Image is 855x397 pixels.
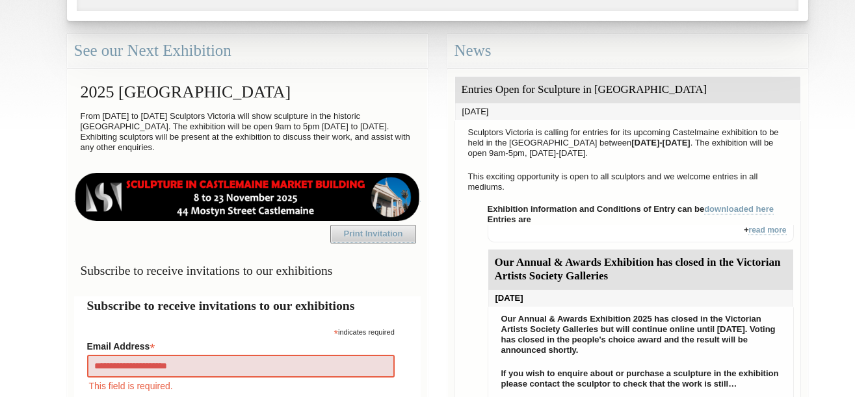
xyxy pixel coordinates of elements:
[495,311,787,359] p: Our Annual & Awards Exhibition 2025 has closed in the Victorian Artists Society Galleries but wil...
[704,204,774,214] a: downloaded here
[455,77,800,103] div: Entries Open for Sculpture in [GEOGRAPHIC_DATA]
[488,290,793,307] div: [DATE]
[488,225,794,242] div: +
[87,325,395,337] div: indicates required
[447,34,808,68] div: News
[455,103,800,120] div: [DATE]
[488,250,793,290] div: Our Annual & Awards Exhibition has closed in the Victorian Artists Society Galleries
[87,379,395,393] div: This field is required.
[462,124,794,162] p: Sculptors Victoria is calling for entries for its upcoming Castelmaine exhibition to be held in t...
[74,76,421,108] h2: 2025 [GEOGRAPHIC_DATA]
[74,173,421,221] img: castlemaine-ldrbd25v2.png
[488,204,774,214] strong: Exhibition information and Conditions of Entry can be
[330,225,416,243] a: Print Invitation
[74,108,421,156] p: From [DATE] to [DATE] Sculptors Victoria will show sculpture in the historic [GEOGRAPHIC_DATA]. T...
[87,337,395,353] label: Email Address
[495,365,787,392] p: If you wish to enquire about or purchase a sculpture in the exhibition please contact the sculpto...
[67,34,428,68] div: See our Next Exhibition
[462,168,794,196] p: This exciting opportunity is open to all sculptors and we welcome entries in all mediums.
[87,296,408,315] h2: Subscribe to receive invitations to our exhibitions
[631,138,691,147] strong: [DATE]-[DATE]
[748,225,786,235] a: read more
[74,258,421,283] h3: Subscribe to receive invitations to our exhibitions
